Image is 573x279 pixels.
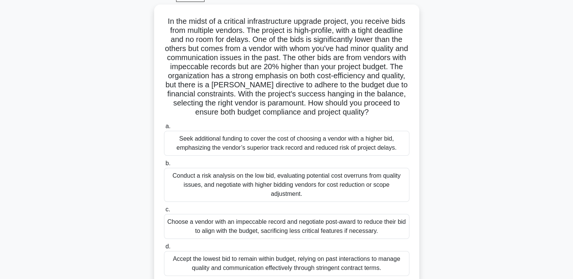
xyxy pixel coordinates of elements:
[165,160,170,166] span: b.
[164,251,409,276] div: Accept the lowest bid to remain within budget, relying on past interactions to manage quality and...
[165,123,170,129] span: a.
[165,206,170,212] span: c.
[163,17,410,117] h5: In the midst of a critical infrastructure upgrade project, you receive bids from multiple vendors...
[164,214,409,239] div: Choose a vendor with an impeccable record and negotiate post-award to reduce their bid to align w...
[164,168,409,202] div: Conduct a risk analysis on the low bid, evaluating potential cost overruns from quality issues, a...
[165,243,170,250] span: d.
[164,131,409,156] div: Seek additional funding to cover the cost of choosing a vendor with a higher bid, emphasizing the...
